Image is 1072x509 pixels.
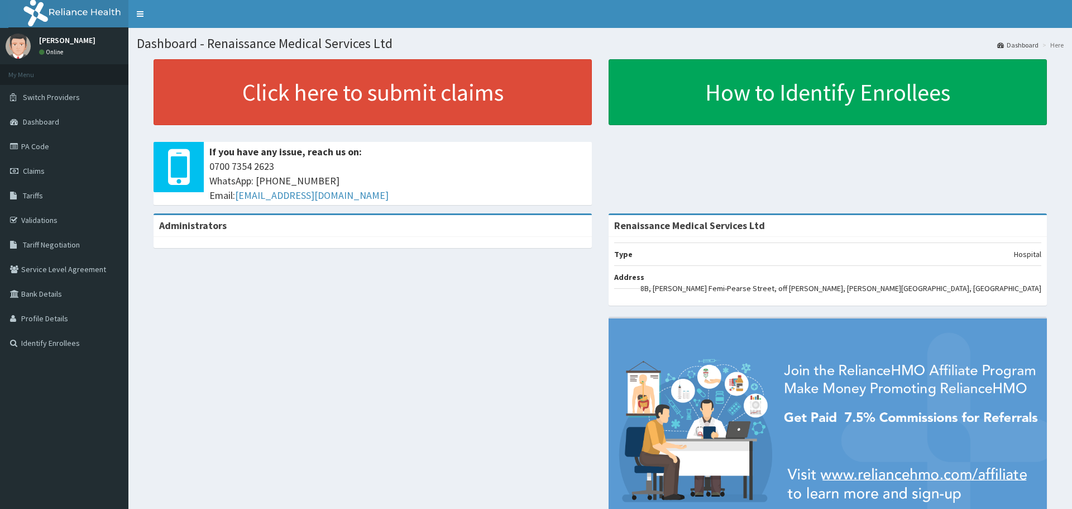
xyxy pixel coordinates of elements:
h1: Dashboard - Renaissance Medical Services Ltd [137,36,1064,51]
b: Type [614,249,633,259]
a: How to Identify Enrollees [609,59,1047,125]
p: 8B, [PERSON_NAME] Femi-Pearse Street, off [PERSON_NAME], [PERSON_NAME][GEOGRAPHIC_DATA], [GEOGRAP... [640,283,1041,294]
span: Tariff Negotiation [23,240,80,250]
li: Here [1040,40,1064,50]
span: Claims [23,166,45,176]
span: Switch Providers [23,92,80,102]
b: If you have any issue, reach us on: [209,145,362,158]
a: Online [39,48,66,56]
a: Click here to submit claims [154,59,592,125]
b: Address [614,272,644,282]
strong: Renaissance Medical Services Ltd [614,219,765,232]
a: [EMAIL_ADDRESS][DOMAIN_NAME] [235,189,389,202]
p: Hospital [1014,249,1041,260]
span: 0700 7354 2623 WhatsApp: [PHONE_NUMBER] Email: [209,159,586,202]
img: User Image [6,34,31,59]
span: Tariffs [23,191,43,201]
span: Dashboard [23,117,59,127]
p: [PERSON_NAME] [39,36,95,44]
b: Administrators [159,219,227,232]
a: Dashboard [997,40,1038,50]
